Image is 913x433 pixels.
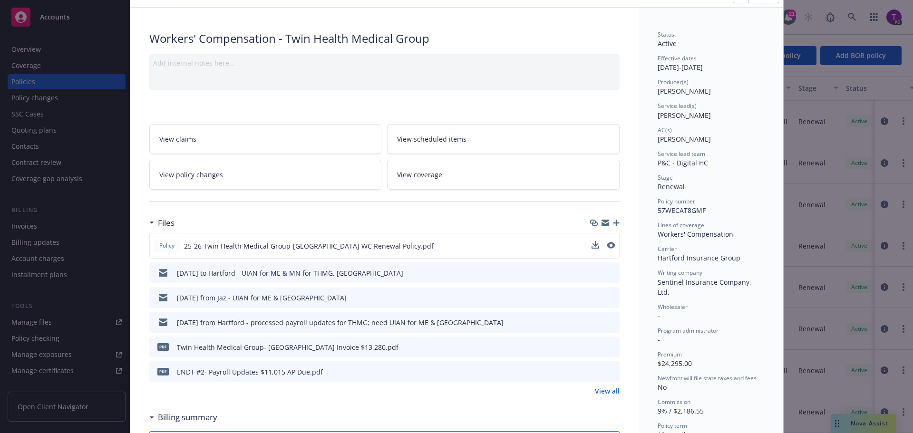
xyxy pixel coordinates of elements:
span: Status [658,30,674,38]
span: Renewal [658,182,685,191]
span: 57WECAT8GMF [658,206,706,215]
div: [DATE] from Jaz - UIAN for ME & [GEOGRAPHIC_DATA] [177,293,347,303]
span: View scheduled items [397,134,466,144]
span: Policy term [658,422,687,430]
span: Producer(s) [658,78,689,86]
h3: Billing summary [158,411,217,423]
button: preview file [607,241,615,251]
span: View coverage [397,170,442,180]
span: Wholesaler [658,303,688,311]
a: View coverage [387,160,620,190]
div: [DATE] - [DATE] [658,54,764,72]
button: download file [592,342,600,352]
span: Policy [157,241,176,250]
span: Hartford Insurance Group [658,253,740,262]
button: preview file [607,367,616,377]
button: preview file [607,268,616,278]
button: download file [592,268,600,278]
button: preview file [607,318,616,327]
span: Effective dates [658,54,697,62]
span: Carrier [658,245,677,253]
span: pdf [157,368,169,375]
span: Sentinel Insurance Company, Ltd. [658,278,753,297]
a: View scheduled items [387,124,620,154]
span: Premium [658,350,682,358]
div: Billing summary [149,411,217,423]
span: Service lead(s) [658,102,697,110]
span: - [658,311,660,320]
div: ENDT #2- Payroll Updates $11,015 AP Due.pdf [177,367,323,377]
span: $24,295.00 [658,359,692,368]
span: Newfront will file state taxes and fees [658,374,757,382]
button: preview file [607,242,615,249]
a: View policy changes [149,160,382,190]
div: Workers' Compensation - Twin Health Medical Group [149,30,620,47]
span: Service lead team [658,150,705,158]
button: download file [592,241,599,251]
div: Add internal notes here... [153,58,616,68]
span: [PERSON_NAME] [658,87,711,96]
h3: Files [158,217,175,229]
a: View all [595,386,620,396]
div: Twin Health Medical Group- [GEOGRAPHIC_DATA] Invoice $13,280.pdf [177,342,398,352]
span: Commission [658,398,690,406]
span: [PERSON_NAME] [658,111,711,120]
span: Active [658,39,677,48]
span: Lines of coverage [658,221,704,229]
button: download file [592,318,600,327]
a: View claims [149,124,382,154]
span: pdf [157,343,169,350]
button: download file [592,241,599,249]
span: - [658,335,660,344]
div: [DATE] from Hartford - processed payroll updates for THMG; need UIAN for ME & [GEOGRAPHIC_DATA] [177,318,504,327]
span: Policy number [658,197,695,205]
span: View policy changes [159,170,223,180]
span: [PERSON_NAME] [658,135,711,144]
span: Stage [658,173,673,182]
button: preview file [607,293,616,303]
div: Files [149,217,175,229]
button: download file [592,293,600,303]
div: [DATE] to Hartford - UIAN for ME & MN for THMG, [GEOGRAPHIC_DATA] [177,268,403,278]
button: preview file [607,342,616,352]
button: download file [592,367,600,377]
span: Program administrator [658,327,719,335]
span: View claims [159,134,196,144]
span: 9% / $2,186.55 [658,406,704,415]
span: 25-26 Twin Health Medical Group-[GEOGRAPHIC_DATA] WC Renewal Policy.pdf [184,241,434,251]
div: Workers' Compensation [658,229,764,239]
span: Writing company [658,269,702,277]
span: P&C - Digital HC [658,158,708,167]
span: AC(s) [658,126,672,134]
span: No [658,383,667,392]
